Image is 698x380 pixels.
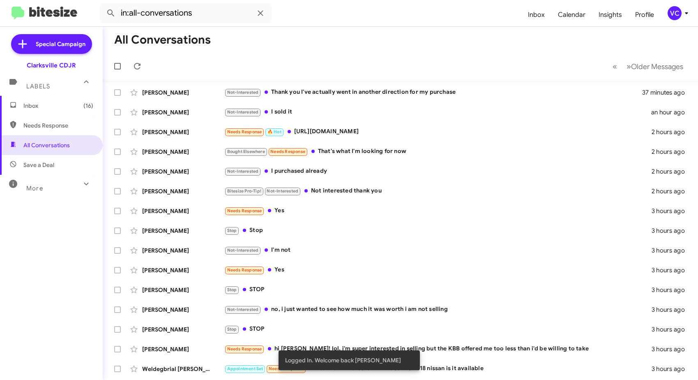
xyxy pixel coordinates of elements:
[142,306,224,314] div: [PERSON_NAME]
[227,327,237,332] span: Stop
[227,109,259,115] span: Not-Interested
[224,167,652,176] div: I purchased already
[224,127,652,137] div: [URL][DOMAIN_NAME]
[27,61,76,70] div: Clarksville CDJR
[613,61,617,72] span: «
[608,58,622,75] button: Previous
[142,246,224,255] div: [PERSON_NAME]
[652,128,691,136] div: 2 hours ago
[36,40,85,48] span: Special Campaign
[629,3,661,27] a: Profile
[224,226,652,235] div: Stop
[224,265,652,275] div: Yes
[652,148,691,156] div: 2 hours ago
[622,58,688,75] button: Next
[227,90,259,95] span: Not-Interested
[661,6,689,20] button: VC
[608,58,688,75] nav: Page navigation example
[652,306,691,314] div: 3 hours ago
[652,266,691,274] div: 3 hours ago
[142,286,224,294] div: [PERSON_NAME]
[227,307,259,312] span: Not-Interested
[83,102,93,110] span: (16)
[142,207,224,215] div: [PERSON_NAME]
[23,161,54,169] span: Save a Deal
[11,34,92,54] a: Special Campaign
[224,344,652,354] div: hi [PERSON_NAME]! lol. i'm super interested in selling but the KBB offered me too less than i'd b...
[224,107,651,117] div: I sold it
[224,147,652,156] div: That's what I'm looking for now
[642,88,691,97] div: 37 minutes ago
[652,286,691,294] div: 3 hours ago
[142,266,224,274] div: [PERSON_NAME]
[23,141,70,149] span: All Conversations
[99,3,272,23] input: Search
[652,345,691,353] div: 3 hours ago
[227,366,263,371] span: Appointment Set
[652,187,691,195] div: 2 hours ago
[652,325,691,334] div: 3 hours ago
[285,356,401,364] span: Logged In. Welcome back [PERSON_NAME]
[227,149,265,154] span: Bought Elsewhere
[627,61,631,72] span: »
[224,305,652,314] div: no, i just wanted to see how much it was worth i am not selling
[26,83,50,90] span: Labels
[227,129,262,134] span: Needs Response
[224,246,652,255] div: I'm not
[114,33,211,46] h1: All Conversations
[142,365,224,373] div: Weldegbrial [PERSON_NAME]
[26,185,43,192] span: More
[224,364,652,373] div: Yeah I am interested on the seltos 2018 nissan is it available
[224,324,652,334] div: STOP
[227,267,262,273] span: Needs Response
[267,188,298,194] span: Not-Interested
[23,121,93,130] span: Needs Response
[142,128,224,136] div: [PERSON_NAME]
[227,287,237,292] span: Stop
[521,3,551,27] a: Inbox
[23,102,93,110] span: Inbox
[224,206,652,215] div: Yes
[652,167,691,176] div: 2 hours ago
[142,325,224,334] div: [PERSON_NAME]
[227,248,259,253] span: Not-Interested
[592,3,629,27] a: Insights
[224,88,642,97] div: Thank you I've actually went in another direction for my purchase
[142,167,224,176] div: [PERSON_NAME]
[224,186,652,196] div: Not interested thank you
[224,285,652,294] div: STOP
[270,149,305,154] span: Needs Response
[652,246,691,255] div: 3 hours ago
[227,228,237,233] span: Stop
[631,62,683,71] span: Older Messages
[227,188,261,194] span: Bitesize Pro-Tip!
[227,346,262,352] span: Needs Response
[142,108,224,116] div: [PERSON_NAME]
[142,148,224,156] div: [PERSON_NAME]
[267,129,281,134] span: 🔥 Hot
[142,88,224,97] div: [PERSON_NAME]
[652,227,691,235] div: 3 hours ago
[551,3,592,27] a: Calendar
[651,108,691,116] div: an hour ago
[227,169,259,174] span: Not-Interested
[142,227,224,235] div: [PERSON_NAME]
[652,365,691,373] div: 3 hours ago
[142,187,224,195] div: [PERSON_NAME]
[227,208,262,213] span: Needs Response
[652,207,691,215] div: 3 hours ago
[668,6,682,20] div: VC
[142,345,224,353] div: [PERSON_NAME]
